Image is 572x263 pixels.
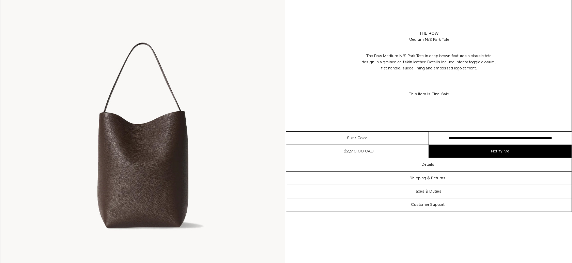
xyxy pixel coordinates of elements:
div: $2,510.00 CAD [344,148,374,154]
div: Medium N/S Park Tote [408,37,449,43]
p: This Item is Final Sale [361,88,497,101]
a: The Row [419,31,438,37]
a: Notify Me [429,145,572,158]
span: Size [347,135,355,141]
h3: Details [421,162,434,167]
h3: Taxes & Duties [414,189,442,194]
h3: Shipping & Returns [410,176,446,181]
p: The Row Medium N/S Park Tote in deep brown features a classic tote design in a grained calfskin l... [361,50,497,75]
span: / Color [355,135,367,141]
h3: Customer Support [411,202,445,207]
